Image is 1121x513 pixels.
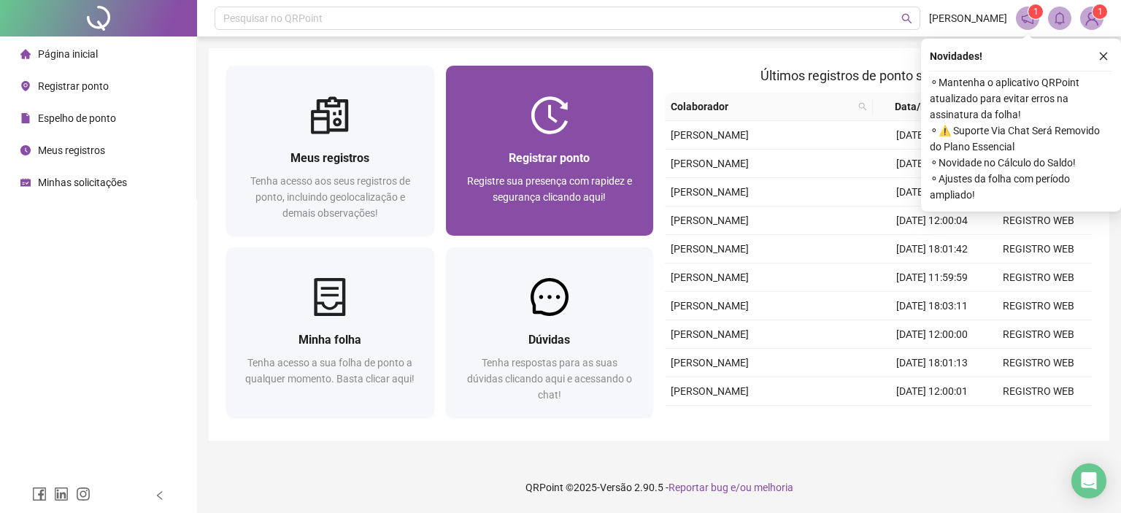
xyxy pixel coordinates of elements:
[20,177,31,188] span: schedule
[879,207,985,235] td: [DATE] 12:00:04
[879,377,985,406] td: [DATE] 12:00:01
[671,300,749,312] span: [PERSON_NAME]
[20,81,31,91] span: environment
[226,247,434,417] a: Minha folhaTenha acesso a sua folha de ponto a qualquer momento. Basta clicar aqui!
[38,48,98,60] span: Página inicial
[879,406,985,434] td: [DATE] 18:01:27
[879,349,985,377] td: [DATE] 18:01:13
[76,487,90,501] span: instagram
[985,235,1092,263] td: REGISTRO WEB
[760,68,996,83] span: Últimos registros de ponto sincronizados
[669,482,793,493] span: Reportar bug e/ou melhoria
[901,13,912,24] span: search
[930,48,982,64] span: Novidades !
[929,10,1007,26] span: [PERSON_NAME]
[1071,463,1106,498] div: Open Intercom Messenger
[985,292,1092,320] td: REGISTRO WEB
[671,243,749,255] span: [PERSON_NAME]
[879,263,985,292] td: [DATE] 11:59:59
[879,99,959,115] span: Data/Hora
[985,349,1092,377] td: REGISTRO WEB
[1081,7,1103,29] img: 91589
[446,66,654,236] a: Registrar pontoRegistre sua presença com rapidez e segurança clicando aqui!
[985,406,1092,434] td: REGISTRO WEB
[197,462,1121,513] footer: QRPoint © 2025 - 2.90.5 -
[671,271,749,283] span: [PERSON_NAME]
[671,99,852,115] span: Colaborador
[671,385,749,397] span: [PERSON_NAME]
[855,96,870,117] span: search
[38,177,127,188] span: Minhas solicitações
[1021,12,1034,25] span: notification
[671,357,749,369] span: [PERSON_NAME]
[32,487,47,501] span: facebook
[930,74,1112,123] span: ⚬ Mantenha o aplicativo QRPoint atualizado para evitar erros na assinatura da folha!
[38,144,105,156] span: Meus registros
[879,150,985,178] td: [DATE] 12:00:14
[671,328,749,340] span: [PERSON_NAME]
[879,292,985,320] td: [DATE] 18:03:11
[38,112,116,124] span: Espelho de ponto
[155,490,165,501] span: left
[467,357,632,401] span: Tenha respostas para as suas dúvidas clicando aqui e acessando o chat!
[1093,4,1107,19] sup: Atualize o seu contato no menu Meus Dados
[298,333,361,347] span: Minha folha
[873,93,976,121] th: Data/Hora
[38,80,109,92] span: Registrar ponto
[985,320,1092,349] td: REGISTRO WEB
[1098,51,1109,61] span: close
[290,151,369,165] span: Meus registros
[250,175,410,219] span: Tenha acesso aos seus registros de ponto, incluindo geolocalização e demais observações!
[20,49,31,59] span: home
[226,66,434,236] a: Meus registrosTenha acesso aos seus registros de ponto, incluindo geolocalização e demais observa...
[1098,7,1103,17] span: 1
[985,263,1092,292] td: REGISTRO WEB
[20,145,31,155] span: clock-circle
[54,487,69,501] span: linkedin
[446,247,654,417] a: DúvidasTenha respostas para as suas dúvidas clicando aqui e acessando o chat!
[20,113,31,123] span: file
[985,207,1092,235] td: REGISTRO WEB
[930,123,1112,155] span: ⚬ ⚠️ Suporte Via Chat Será Removido do Plano Essencial
[1033,7,1039,17] span: 1
[1028,4,1043,19] sup: 1
[671,215,749,226] span: [PERSON_NAME]
[985,377,1092,406] td: REGISTRO WEB
[930,171,1112,203] span: ⚬ Ajustes da folha com período ampliado!
[509,151,590,165] span: Registrar ponto
[467,175,632,203] span: Registre sua presença com rapidez e segurança clicando aqui!
[600,482,632,493] span: Versão
[528,333,570,347] span: Dúvidas
[671,186,749,198] span: [PERSON_NAME]
[879,178,985,207] td: [DATE] 18:04:06
[245,357,415,385] span: Tenha acesso a sua folha de ponto a qualquer momento. Basta clicar aqui!
[879,320,985,349] td: [DATE] 12:00:00
[671,158,749,169] span: [PERSON_NAME]
[1053,12,1066,25] span: bell
[879,235,985,263] td: [DATE] 18:01:42
[930,155,1112,171] span: ⚬ Novidade no Cálculo do Saldo!
[879,121,985,150] td: [DATE] 18:01:47
[671,129,749,141] span: [PERSON_NAME]
[858,102,867,111] span: search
